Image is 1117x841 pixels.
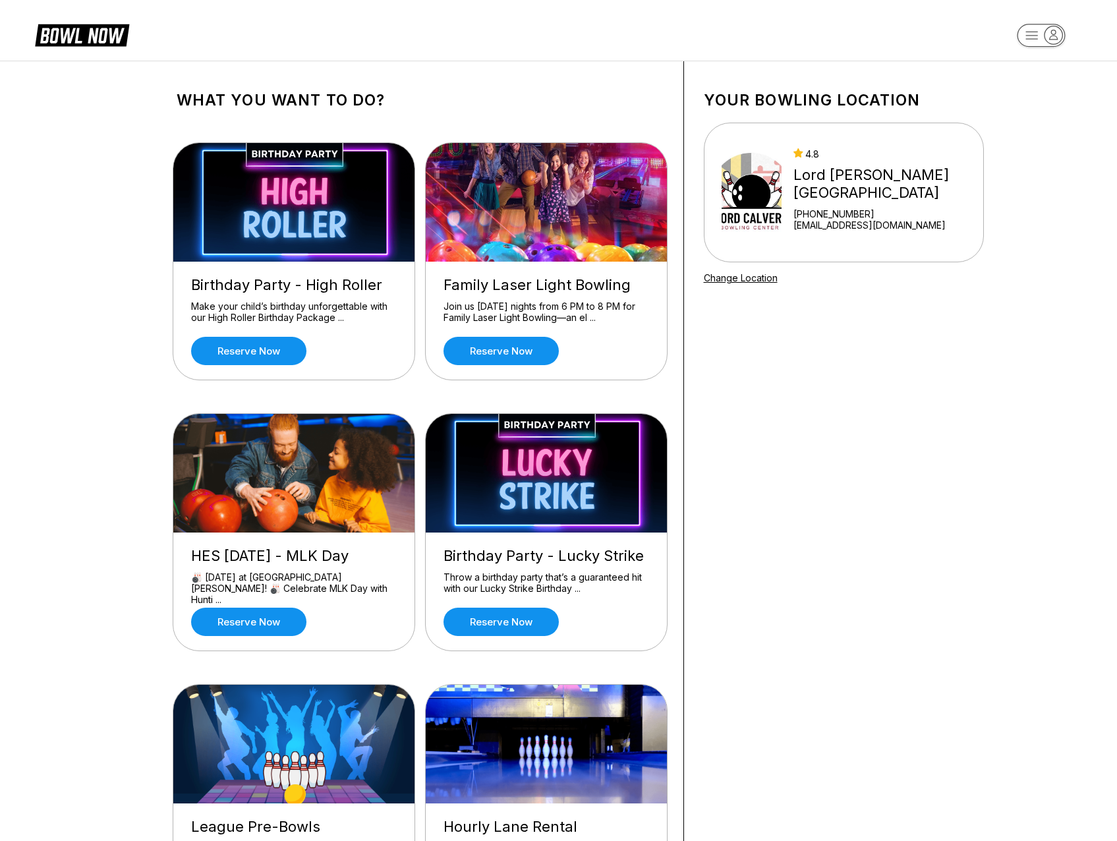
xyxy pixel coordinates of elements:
[444,818,649,836] div: Hourly Lane Rental
[444,547,649,565] div: Birthday Party - Lucky Strike
[426,414,668,533] img: Birthday Party - Lucky Strike
[191,337,306,365] a: Reserve now
[444,337,559,365] a: Reserve now
[173,414,416,533] img: HES Spirit Day - MLK Day
[704,272,778,283] a: Change Location
[191,608,306,636] a: Reserve now
[793,219,977,231] a: [EMAIL_ADDRESS][DOMAIN_NAME]
[173,685,416,803] img: League Pre-Bowls
[722,143,782,242] img: Lord Calvert Bowling Center
[793,166,977,202] div: Lord [PERSON_NAME][GEOGRAPHIC_DATA]
[177,91,664,109] h1: What you want to do?
[191,547,397,565] div: HES [DATE] - MLK Day
[191,571,397,594] div: 🎳 [DATE] at [GEOGRAPHIC_DATA][PERSON_NAME]! 🎳 Celebrate MLK Day with Hunti ...
[191,818,397,836] div: League Pre-Bowls
[191,301,397,324] div: Make your child’s birthday unforgettable with our High Roller Birthday Package ...
[444,301,649,324] div: Join us [DATE] nights from 6 PM to 8 PM for Family Laser Light Bowling—an el ...
[444,276,649,294] div: Family Laser Light Bowling
[426,685,668,803] img: Hourly Lane Rental
[793,208,977,219] div: [PHONE_NUMBER]
[704,91,984,109] h1: Your bowling location
[426,143,668,262] img: Family Laser Light Bowling
[173,143,416,262] img: Birthday Party - High Roller
[793,148,977,159] div: 4.8
[191,276,397,294] div: Birthday Party - High Roller
[444,571,649,594] div: Throw a birthday party that’s a guaranteed hit with our Lucky Strike Birthday ...
[444,608,559,636] a: Reserve now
